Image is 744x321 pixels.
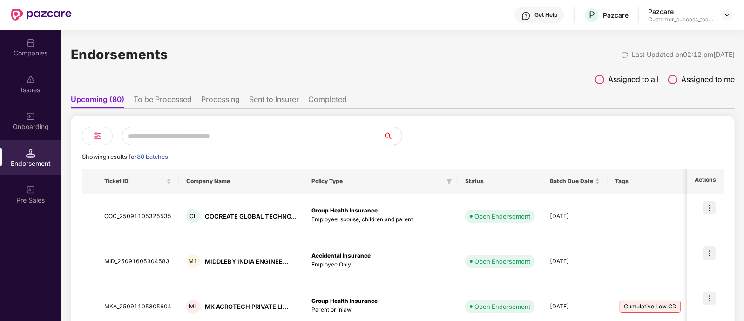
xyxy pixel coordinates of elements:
[589,9,595,20] span: P
[308,95,347,108] li: Completed
[608,74,659,85] span: Assigned to all
[311,306,450,314] p: Parent or inlaw
[474,257,530,266] div: Open Endorsement
[26,185,35,195] img: svg+xml;base64,PHN2ZyB3aWR0aD0iMjAiIGhlaWdodD0iMjAiIHZpZXdCb3g9IjAgMCAyMCAyMCIgZmlsbD0ibm9uZSIgeG...
[648,16,713,23] div: Customer_success_team_lead
[703,201,716,214] img: icon
[97,169,179,194] th: Ticket ID
[632,49,735,60] div: Last Updated on 02:12 pm[DATE]
[445,176,454,187] span: filter
[92,130,103,142] img: svg+xml;base64,PHN2ZyB4bWxucz0iaHR0cDovL3d3dy53My5vcmcvMjAwMC9zdmciIHdpZHRoPSIyNCIgaGVpZ2h0PSIyNC...
[82,153,169,160] span: Showing results for
[703,246,716,260] img: icon
[205,257,288,266] div: MIDDLEBY INDIA ENGINEE...
[137,153,169,160] span: 80 batches.
[474,212,530,221] div: Open Endorsement
[724,11,731,19] img: svg+xml;base64,PHN2ZyBpZD0iRHJvcGRvd24tMzJ4MzIiIHhtbG5zPSJodHRwOi8vd3d3LnczLm9yZy8yMDAwL3N2ZyIgd2...
[620,301,681,313] span: Cumulative Low CD
[521,11,531,20] img: svg+xml;base64,PHN2ZyBpZD0iSGVscC0zMngzMiIgeG1sbnM9Imh0dHA6Ly93d3cudzMub3JnLzIwMDAvc3ZnIiB3aWR0aD...
[311,260,450,269] p: Employee Only
[97,239,179,284] td: MID_25091605304583
[311,252,371,259] b: Accidental Insurance
[11,9,72,21] img: New Pazcare Logo
[26,149,35,158] img: svg+xml;base64,PHN2ZyB3aWR0aD0iMTQuNSIgaGVpZ2h0PSIxNC41IiB2aWV3Qm94PSIwIDAgMTYgMTYiIGZpbGw9Im5vbm...
[648,7,713,16] div: Pazcare
[311,178,443,185] span: Policy Type
[186,300,200,314] div: ML
[542,239,608,284] td: [DATE]
[687,169,724,194] th: Actions
[311,207,378,214] b: Group Health Insurance
[603,11,629,20] div: Pazcare
[26,75,35,84] img: svg+xml;base64,PHN2ZyBpZD0iSXNzdWVzX2Rpc2FibGVkIiB4bWxucz0iaHR0cDovL3d3dy53My5vcmcvMjAwMC9zdmciIH...
[311,297,378,304] b: Group Health Insurance
[205,302,288,311] div: MK AGROTECH PRIVATE LI...
[186,254,200,268] div: M1
[71,95,124,108] li: Upcoming (80)
[474,302,530,311] div: Open Endorsement
[534,11,557,19] div: Get Help
[179,169,304,194] th: Company Name
[446,178,452,184] span: filter
[542,194,608,239] td: [DATE]
[311,215,450,224] p: Employee, spouse, children and parent
[134,95,192,108] li: To be Processed
[621,51,629,59] img: svg+xml;base64,PHN2ZyBpZD0iUmVsb2FkLTMyeDMyIiB4bWxucz0iaHR0cDovL3d3dy53My5vcmcvMjAwMC9zdmciIHdpZH...
[383,127,402,145] button: search
[201,95,240,108] li: Processing
[71,44,168,65] h1: Endorsements
[681,74,735,85] span: Assigned to me
[249,95,299,108] li: Sent to Insurer
[542,169,608,194] th: Batch Due Date
[550,178,593,185] span: Batch Due Date
[383,132,402,140] span: search
[205,212,297,221] div: COCREATE GLOBAL TECHNO...
[97,194,179,239] td: COC_25091105325535
[703,292,716,305] img: icon
[26,38,35,48] img: svg+xml;base64,PHN2ZyBpZD0iQ29tcGFuaWVzIiB4bWxucz0iaHR0cDovL3d3dy53My5vcmcvMjAwMC9zdmciIHdpZHRoPS...
[615,178,724,185] span: Tags
[458,169,542,194] th: Status
[26,112,35,121] img: svg+xml;base64,PHN2ZyB3aWR0aD0iMjAiIGhlaWdodD0iMjAiIHZpZXdCb3g9IjAgMCAyMCAyMCIgZmlsbD0ibm9uZSIgeG...
[104,178,164,185] span: Ticket ID
[186,209,200,223] div: CL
